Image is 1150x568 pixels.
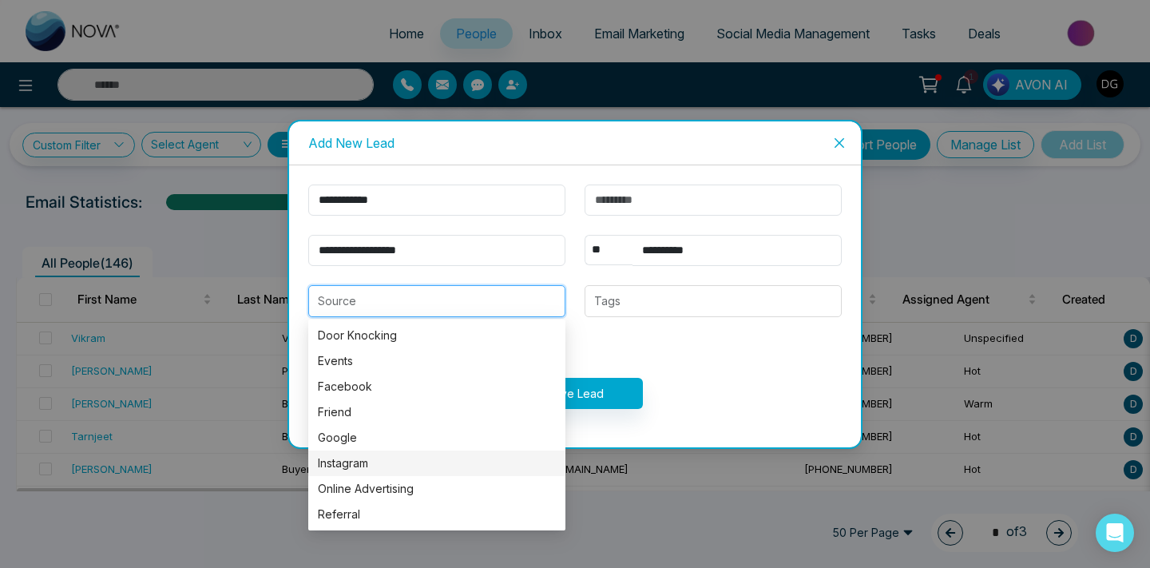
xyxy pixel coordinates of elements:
[308,374,565,399] div: Facebook
[318,480,556,498] div: Online Advertising
[318,403,556,421] div: Friend
[318,455,556,472] div: Instagram
[308,451,565,476] div: Instagram
[308,425,565,451] div: Google
[308,348,565,374] div: Events
[818,121,861,165] button: Close
[308,476,565,502] div: Online Advertising
[308,134,842,152] div: Add New Lead
[308,323,565,348] div: Door Knocking
[318,352,556,370] div: Events
[1096,514,1134,552] div: Open Intercom Messenger
[318,378,556,395] div: Facebook
[508,378,643,409] button: Save Lead
[318,429,556,447] div: Google
[833,137,846,149] span: close
[308,502,565,527] div: Referral
[318,506,556,523] div: Referral
[308,399,565,425] div: Friend
[318,327,556,344] div: Door Knocking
